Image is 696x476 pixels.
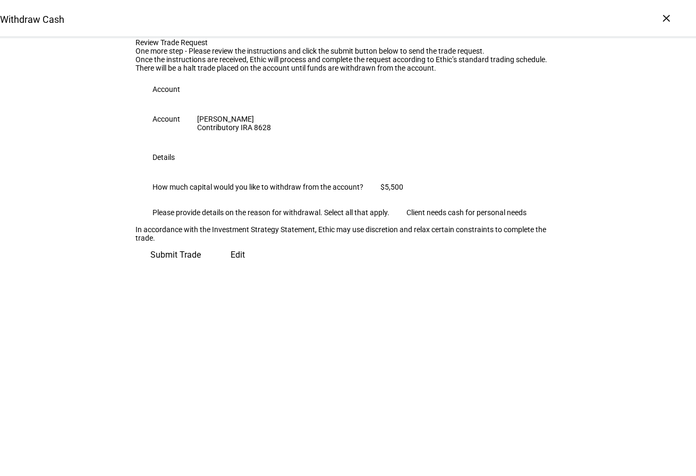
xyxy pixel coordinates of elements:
[135,38,561,47] div: Review Trade Request
[135,225,561,242] div: In accordance with the Investment Strategy Statement, Ethic may use discretion and relax certain ...
[216,242,260,268] button: Edit
[152,153,175,161] div: Details
[380,183,403,191] div: $5,500
[152,208,389,217] div: Please provide details on the reason for withdrawal. Select all that apply.
[135,242,216,268] button: Submit Trade
[152,85,180,93] div: Account
[135,55,561,64] div: Once the instructions are received, Ethic will process and complete the request according to Ethi...
[135,64,561,72] div: There will be a halt trade placed on the account until funds are withdrawn from the account.
[197,115,271,123] div: [PERSON_NAME]
[406,208,527,217] div: Client needs cash for personal needs
[152,115,180,123] div: Account
[658,10,675,27] div: ×
[150,242,201,268] span: Submit Trade
[231,242,245,268] span: Edit
[135,47,561,55] div: One more step - Please review the instructions and click the submit button below to send the trad...
[197,123,271,132] div: Contributory IRA 8628
[152,183,363,191] div: How much capital would you like to withdraw from the account?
